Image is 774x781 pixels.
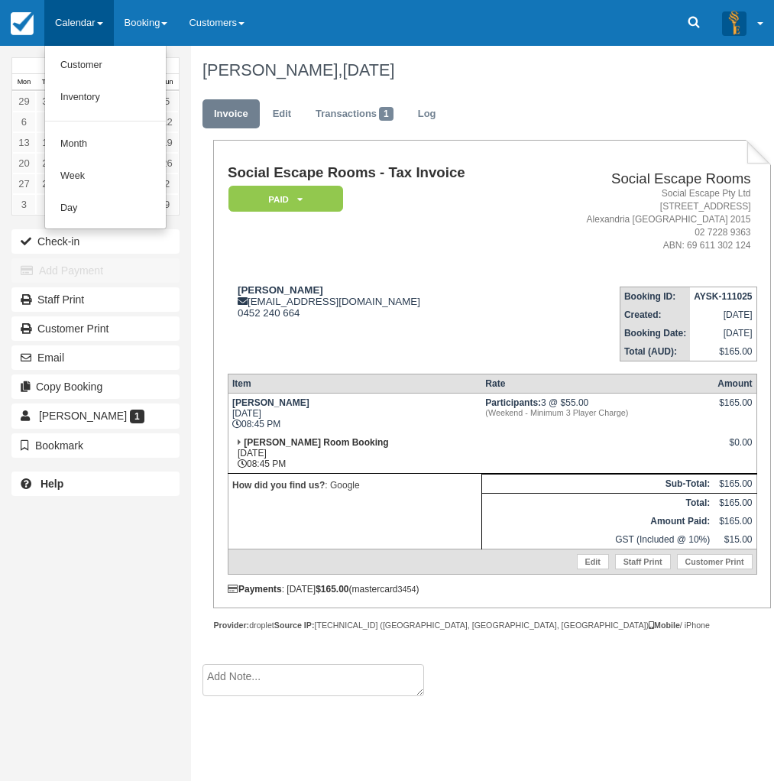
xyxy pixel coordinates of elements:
[379,107,393,121] span: 1
[717,437,752,460] div: $0.00
[155,132,179,153] a: 19
[690,342,756,361] td: $165.00
[12,91,36,112] a: 29
[481,474,714,493] th: Sub-Total:
[11,403,180,428] a: [PERSON_NAME] 1
[228,284,531,319] div: [EMAIL_ADDRESS][DOMAIN_NAME] 0452 240 664
[398,585,416,594] small: 3454
[620,306,690,324] th: Created:
[155,74,179,91] th: Sun
[714,474,756,493] td: $165.00
[690,324,756,342] td: [DATE]
[155,173,179,194] a: 2
[11,229,180,254] button: Check-in
[36,132,60,153] a: 14
[213,620,771,631] div: droplet [TECHNICAL_ID] ([GEOGRAPHIC_DATA], [GEOGRAPHIC_DATA], [GEOGRAPHIC_DATA]) / iPhone
[155,91,179,112] a: 5
[155,112,179,132] a: 12
[714,374,756,393] th: Amount
[11,12,34,35] img: checkfront-main-nav-mini-logo.png
[481,493,714,512] th: Total:
[244,437,388,448] strong: [PERSON_NAME] Room Booking
[577,554,609,569] a: Edit
[722,11,746,35] img: A3
[620,342,690,361] th: Total (AUD):
[694,291,752,302] strong: AYSK-111025
[45,160,166,193] a: Week
[238,284,323,296] strong: [PERSON_NAME]
[11,316,180,341] a: Customer Print
[481,374,714,393] th: Rate
[11,345,180,370] button: Email
[649,621,680,630] strong: Mobile
[481,530,714,549] td: GST (Included @ 10%)
[485,408,710,417] em: (Weekend - Minimum 3 Player Charge)
[11,287,180,312] a: Staff Print
[537,171,750,187] h2: Social Escape Rooms
[11,258,180,283] button: Add Payment
[45,82,166,114] a: Inventory
[12,194,36,215] a: 3
[620,324,690,342] th: Booking Date:
[228,186,343,212] em: Paid
[36,173,60,194] a: 28
[537,187,750,253] address: Social Escape Pty Ltd [STREET_ADDRESS] Alexandria [GEOGRAPHIC_DATA] 2015 02 7228 9363 ABN: 69 611...
[45,50,166,82] a: Customer
[12,112,36,132] a: 6
[45,128,166,160] a: Month
[714,530,756,549] td: $15.00
[677,554,753,569] a: Customer Print
[228,433,481,474] td: [DATE] 08:45 PM
[40,478,63,490] b: Help
[274,621,315,630] strong: Source IP:
[714,493,756,512] td: $165.00
[714,512,756,530] td: $165.00
[12,153,36,173] a: 20
[228,374,481,393] th: Item
[202,61,760,79] h1: [PERSON_NAME],
[202,99,260,129] a: Invoice
[232,397,309,408] strong: [PERSON_NAME]
[36,194,60,215] a: 4
[11,433,180,458] button: Bookmark
[232,480,325,491] strong: How did you find us?
[213,621,249,630] strong: Provider:
[130,410,144,423] span: 1
[155,194,179,215] a: 9
[717,397,752,420] div: $165.00
[342,60,394,79] span: [DATE]
[11,472,180,496] a: Help
[155,153,179,173] a: 26
[36,74,60,91] th: Tue
[39,410,127,422] span: [PERSON_NAME]
[316,584,348,595] strong: $165.00
[620,287,690,306] th: Booking ID:
[45,193,166,225] a: Day
[304,99,405,129] a: Transactions1
[228,393,481,433] td: [DATE] 08:45 PM
[44,46,167,229] ul: Calendar
[228,584,282,595] strong: Payments
[481,393,714,433] td: 3 @ $55.00
[11,374,180,399] button: Copy Booking
[261,99,303,129] a: Edit
[36,112,60,132] a: 7
[36,91,60,112] a: 30
[36,153,60,173] a: 21
[228,165,531,181] h1: Social Escape Rooms - Tax Invoice
[615,554,671,569] a: Staff Print
[228,185,338,213] a: Paid
[12,173,36,194] a: 27
[406,99,448,129] a: Log
[228,584,757,595] div: : [DATE] (mastercard )
[485,397,541,408] strong: Participants
[232,478,478,493] p: : Google
[12,74,36,91] th: Mon
[12,132,36,153] a: 13
[481,512,714,530] th: Amount Paid:
[690,306,756,324] td: [DATE]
